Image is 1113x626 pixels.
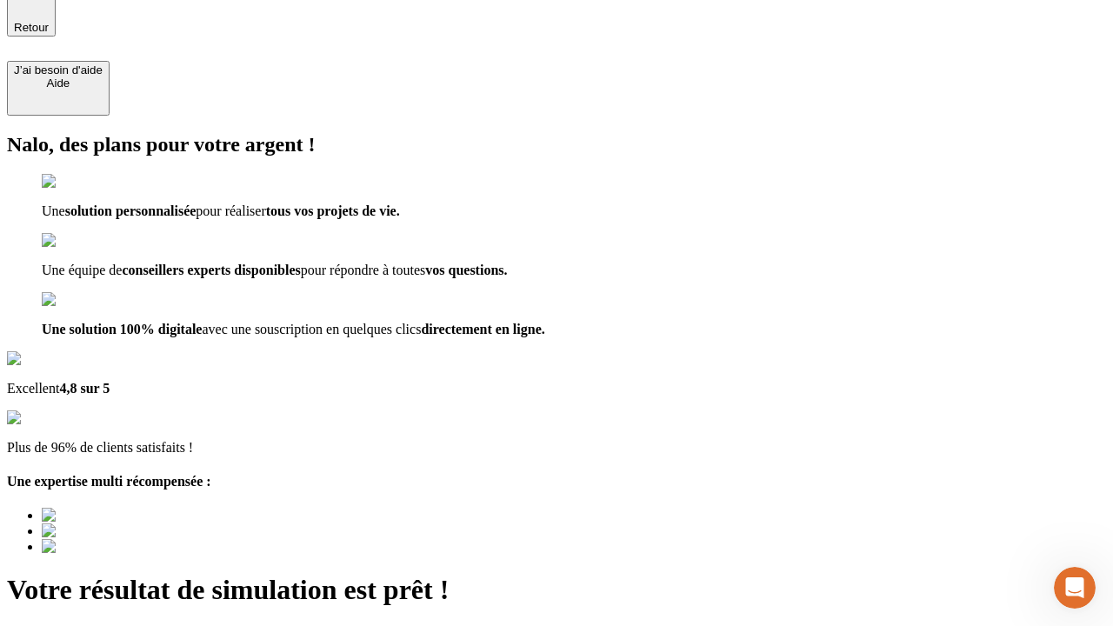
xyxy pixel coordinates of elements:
[42,322,202,336] span: Une solution 100% digitale
[42,233,117,249] img: checkmark
[7,410,93,426] img: reviews stars
[301,263,426,277] span: pour répondre à toutes
[7,574,1106,606] h1: Votre résultat de simulation est prêt !
[42,203,65,218] span: Une
[14,77,103,90] div: Aide
[425,263,507,277] span: vos questions.
[14,21,49,34] span: Retour
[42,263,122,277] span: Une équipe de
[65,203,197,218] span: solution personnalisée
[42,292,117,308] img: checkmark
[42,539,203,555] img: Best savings advice award
[1054,567,1096,609] iframe: Intercom live chat
[7,381,59,396] span: Excellent
[196,203,265,218] span: pour réaliser
[266,203,400,218] span: tous vos projets de vie.
[7,133,1106,156] h2: Nalo, des plans pour votre argent !
[14,63,103,77] div: J’ai besoin d'aide
[202,322,421,336] span: avec une souscription en quelques clics
[7,474,1106,489] h4: Une expertise multi récompensée :
[421,322,544,336] span: directement en ligne.
[42,174,117,190] img: checkmark
[59,381,110,396] span: 4,8 sur 5
[122,263,300,277] span: conseillers experts disponibles
[42,508,203,523] img: Best savings advice award
[7,440,1106,456] p: Plus de 96% de clients satisfaits !
[42,523,203,539] img: Best savings advice award
[7,351,108,367] img: Google Review
[7,61,110,116] button: J’ai besoin d'aideAide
